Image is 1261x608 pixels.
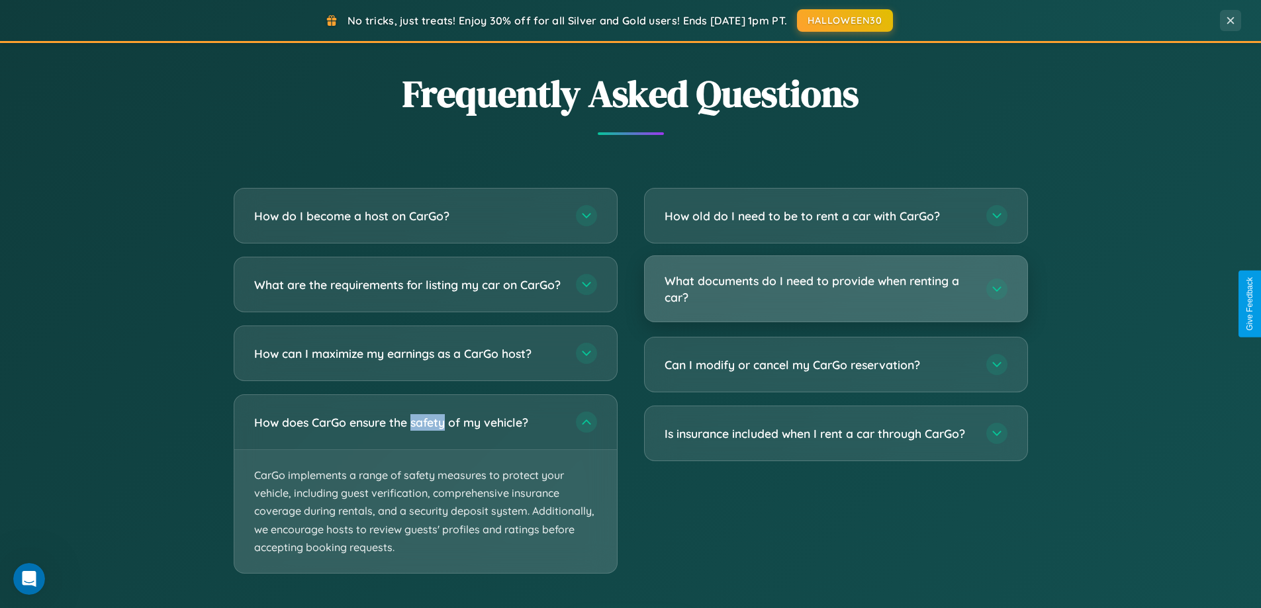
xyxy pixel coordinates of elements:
p: CarGo implements a range of safety measures to protect your vehicle, including guest verification... [234,450,617,573]
h3: Is insurance included when I rent a car through CarGo? [665,425,973,442]
h3: How old do I need to be to rent a car with CarGo? [665,208,973,224]
h2: Frequently Asked Questions [234,68,1028,119]
button: HALLOWEEN30 [797,9,893,32]
h3: How does CarGo ensure the safety of my vehicle? [254,414,563,431]
div: Give Feedback [1245,277,1254,331]
h3: What documents do I need to provide when renting a car? [665,273,973,305]
h3: What are the requirements for listing my car on CarGo? [254,277,563,293]
h3: How can I maximize my earnings as a CarGo host? [254,345,563,362]
iframe: Intercom live chat [13,563,45,595]
h3: Can I modify or cancel my CarGo reservation? [665,357,973,373]
h3: How do I become a host on CarGo? [254,208,563,224]
span: No tricks, just treats! Enjoy 30% off for all Silver and Gold users! Ends [DATE] 1pm PT. [348,14,787,27]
